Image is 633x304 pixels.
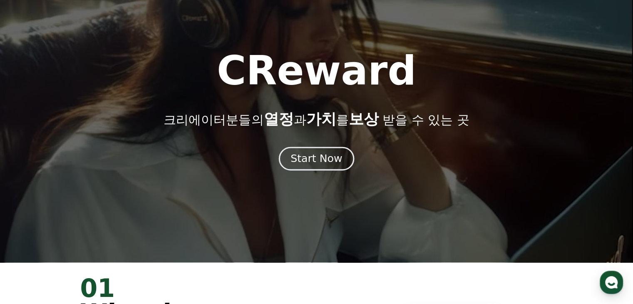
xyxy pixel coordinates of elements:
[26,247,31,254] span: 홈
[164,111,469,127] p: 크리에이터분들의 과 를 받을 수 있는 곳
[129,247,139,254] span: 설정
[80,276,307,301] div: 01
[55,235,107,256] a: 대화
[306,110,336,127] span: 가치
[279,147,354,171] button: Start Now
[217,51,416,91] h1: CReward
[107,235,160,256] a: 설정
[290,152,342,166] div: Start Now
[2,235,55,256] a: 홈
[76,248,86,254] span: 대화
[263,110,293,127] span: 열정
[281,156,352,164] a: Start Now
[348,110,378,127] span: 보상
